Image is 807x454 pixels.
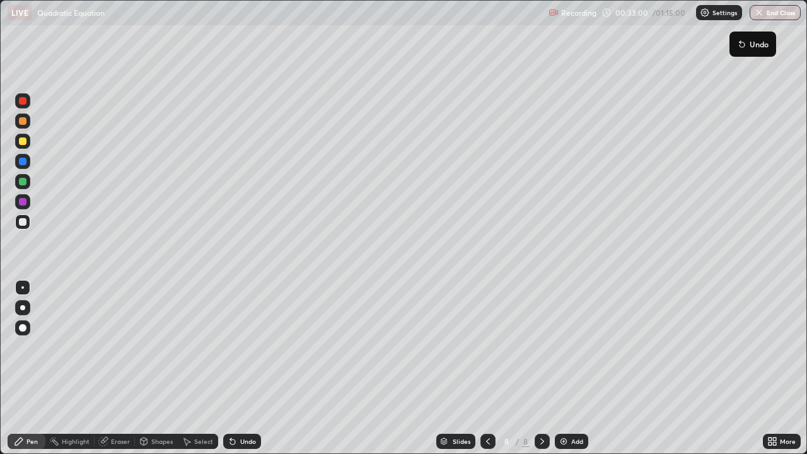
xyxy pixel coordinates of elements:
[11,8,28,18] p: LIVE
[549,8,559,18] img: recording.375f2c34.svg
[571,438,583,445] div: Add
[754,8,764,18] img: end-class-cross
[26,438,38,445] div: Pen
[111,438,130,445] div: Eraser
[561,8,596,18] p: Recording
[516,438,520,445] div: /
[750,39,769,49] p: Undo
[194,438,213,445] div: Select
[522,436,530,447] div: 8
[750,5,801,20] button: End Class
[62,438,90,445] div: Highlight
[559,436,569,446] img: add-slide-button
[734,37,771,52] button: Undo
[700,8,710,18] img: class-settings-icons
[453,438,470,445] div: Slides
[780,438,796,445] div: More
[501,438,513,445] div: 8
[151,438,173,445] div: Shapes
[240,438,256,445] div: Undo
[712,9,737,16] p: Settings
[37,8,105,18] p: Quadratic Equation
